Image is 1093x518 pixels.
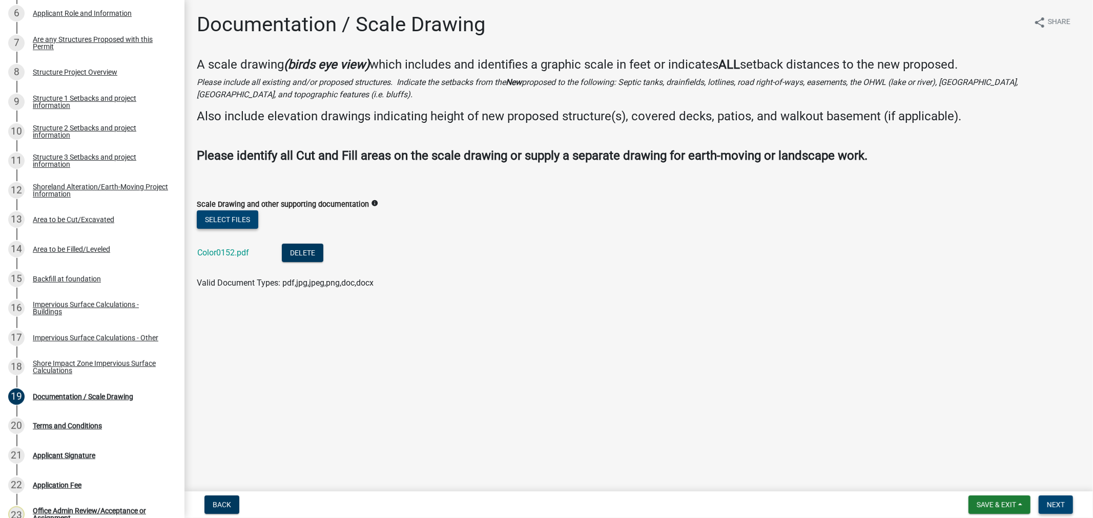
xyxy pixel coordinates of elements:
[33,216,114,223] div: Area to be Cut/Excavated
[282,249,323,258] wm-modal-confirm: Delete Document
[1025,12,1079,32] button: shareShare
[197,12,485,37] h1: Documentation / Scale Drawing
[33,183,168,198] div: Shoreland Alteration/Earth-Moving Project Information
[1048,16,1070,29] span: Share
[33,124,168,139] div: Structure 2 Setbacks and project information
[8,211,25,228] div: 13
[33,301,168,315] div: Impervious Surface Calculations - Buildings
[197,57,1081,72] h4: A scale drawing which includes and identifies a graphic scale in feet or indicates setback distan...
[282,244,323,262] button: Delete
[33,393,133,400] div: Documentation / Scale Drawing
[33,154,168,168] div: Structure 3 Setbacks and project information
[1047,501,1065,509] span: Next
[8,330,25,346] div: 17
[197,278,374,288] span: Valid Document Types: pdf,jpg,jpeg,png,doc,docx
[506,77,522,87] strong: New
[197,210,258,229] button: Select files
[8,477,25,493] div: 22
[8,389,25,405] div: 19
[977,501,1016,509] span: Save & Exit
[204,495,239,514] button: Back
[197,148,868,163] strong: Please identify all Cut and Fill areas on the scale drawing or supply a separate drawing for eart...
[197,77,1018,99] i: Please include all existing and/or proposed structures. Indicate the setbacks from the proposed t...
[284,57,369,72] strong: (birds eye view)
[33,36,168,50] div: Are any Structures Proposed with this Permit
[197,201,369,208] label: Scale Drawing and other supporting documentation
[8,447,25,464] div: 21
[8,94,25,110] div: 9
[8,418,25,434] div: 20
[371,200,378,207] i: info
[8,300,25,316] div: 16
[33,360,168,374] div: Shore Impact Zone Impervious Surface Calculations
[33,95,168,109] div: Structure 1 Setbacks and project information
[8,35,25,51] div: 7
[8,5,25,21] div: 6
[8,241,25,257] div: 14
[8,271,25,287] div: 15
[197,109,1081,124] h4: Also include elevation drawings indicating height of new proposed structure(s), covered decks, pa...
[33,482,81,489] div: Application Fee
[1034,16,1046,29] i: share
[1039,495,1073,514] button: Next
[197,248,249,257] a: Color0152.pdf
[8,123,25,140] div: 10
[33,246,110,253] div: Area to be Filled/Leveled
[33,422,102,429] div: Terms and Conditions
[33,334,158,341] div: Impervious Surface Calculations - Other
[718,57,740,72] strong: ALL
[33,10,132,17] div: Applicant Role and Information
[8,64,25,80] div: 8
[33,452,95,459] div: Applicant Signature
[8,153,25,169] div: 11
[213,501,231,509] span: Back
[8,359,25,375] div: 18
[8,182,25,199] div: 12
[968,495,1030,514] button: Save & Exit
[33,69,117,76] div: Structure Project Overview
[33,275,101,283] div: Backfill at foundation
